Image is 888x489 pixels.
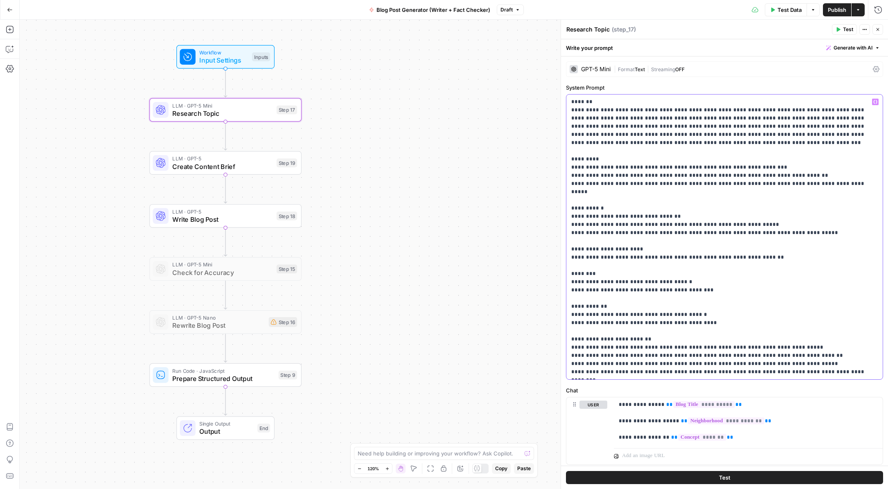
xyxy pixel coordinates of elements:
[618,66,635,72] span: Format
[257,424,270,433] div: End
[224,122,227,150] g: Edge from step_17 to step_19
[224,387,227,415] g: Edge from step_9 to end
[224,175,227,203] g: Edge from step_19 to step_18
[149,204,302,228] div: LLM · GPT-5Write Blog PostStep 18
[514,463,534,474] button: Paste
[765,3,807,16] button: Test Data
[566,471,883,484] button: Test
[719,473,730,482] span: Test
[277,212,297,221] div: Step 18
[172,214,273,224] span: Write Blog Post
[269,317,298,327] div: Step 16
[149,363,302,387] div: Run Code · JavaScriptPrepare Structured OutputStep 9
[517,465,531,472] span: Paste
[828,6,846,14] span: Publish
[675,66,685,72] span: OFF
[172,108,273,118] span: Research Topic
[252,52,270,61] div: Inputs
[277,106,297,115] div: Step 17
[823,43,883,53] button: Generate with AI
[149,151,302,175] div: LLM · GPT-5Create Content BriefStep 19
[224,228,227,257] g: Edge from step_18 to step_15
[566,386,883,394] label: Chat
[277,158,297,167] div: Step 19
[149,257,302,281] div: LLM · GPT-5 MiniCheck for AccuracyStep 15
[224,281,227,309] g: Edge from step_15 to step_16
[149,310,302,334] div: LLM · GPT-5 NanoRewrite Blog PostStep 16
[614,65,618,73] span: |
[149,45,302,69] div: WorkflowInput SettingsInputs
[651,66,675,72] span: Streaming
[199,420,253,428] span: Single Output
[566,397,607,464] div: user
[172,207,273,215] span: LLM · GPT-5
[635,66,645,72] span: Text
[224,69,227,97] g: Edge from start to step_17
[495,465,507,472] span: Copy
[172,162,273,171] span: Create Content Brief
[581,66,611,72] div: GPT-5 Mini
[149,416,302,440] div: Single OutputOutputEnd
[172,268,273,277] span: Check for Accuracy
[778,6,802,14] span: Test Data
[172,314,265,322] span: LLM · GPT-5 Nano
[279,371,298,380] div: Step 9
[172,155,273,162] span: LLM · GPT-5
[566,83,883,92] label: System Prompt
[823,3,851,16] button: Publish
[612,25,636,34] span: ( step_17 )
[199,427,253,437] span: Output
[172,101,273,109] span: LLM · GPT-5 Mini
[277,265,297,274] div: Step 15
[172,261,273,268] span: LLM · GPT-5 Mini
[497,5,524,15] button: Draft
[492,463,511,474] button: Copy
[566,25,610,34] textarea: Research Topic
[364,3,495,16] button: Blog Post Generator (Writer + Fact Checker)
[561,39,888,56] div: Write your prompt
[500,6,513,14] span: Draft
[843,26,853,33] span: Test
[645,65,651,73] span: |
[149,98,302,122] div: LLM · GPT-5 MiniResearch TopicStep 17
[579,401,607,409] button: user
[199,49,248,56] span: Workflow
[172,367,275,374] span: Run Code · JavaScript
[834,44,872,52] span: Generate with AI
[376,6,490,14] span: Blog Post Generator (Writer + Fact Checker)
[367,465,379,472] span: 120%
[224,334,227,363] g: Edge from step_16 to step_9
[172,320,265,330] span: Rewrite Blog Post
[832,24,857,35] button: Test
[199,55,248,65] span: Input Settings
[172,374,275,383] span: Prepare Structured Output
